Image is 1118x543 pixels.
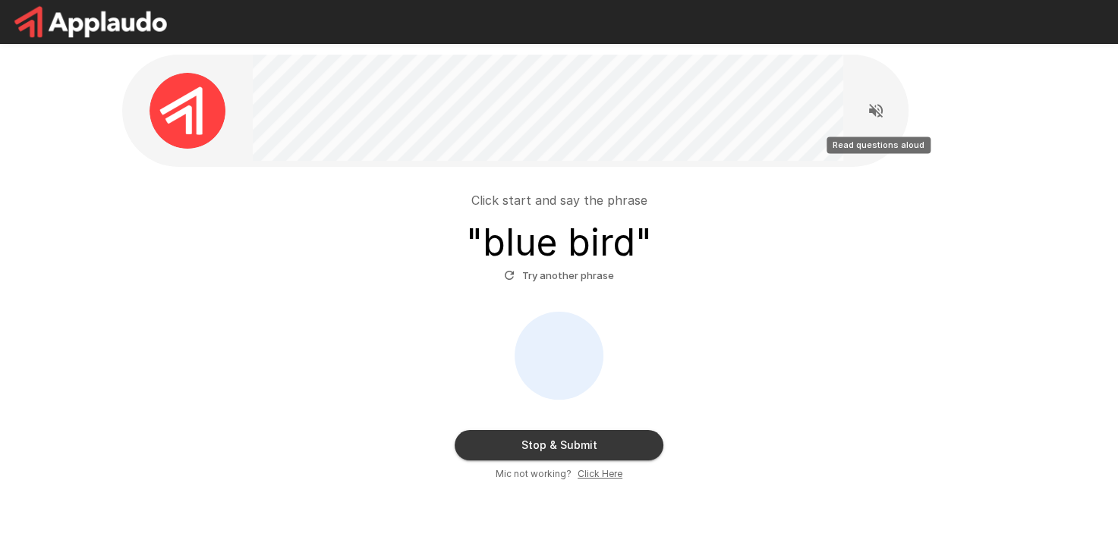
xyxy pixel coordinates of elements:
button: Stop & Submit [455,430,663,460]
button: Read questions aloud [861,96,891,126]
button: Try another phrase [500,264,618,287]
u: Click Here [578,468,622,479]
img: applaudo_avatar.png [150,73,225,149]
div: Read questions aloud [827,137,931,153]
span: Mic not working? [496,466,572,482]
h3: " blue bird " [466,221,652,264]
p: Click start and say the phrase [471,191,647,209]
